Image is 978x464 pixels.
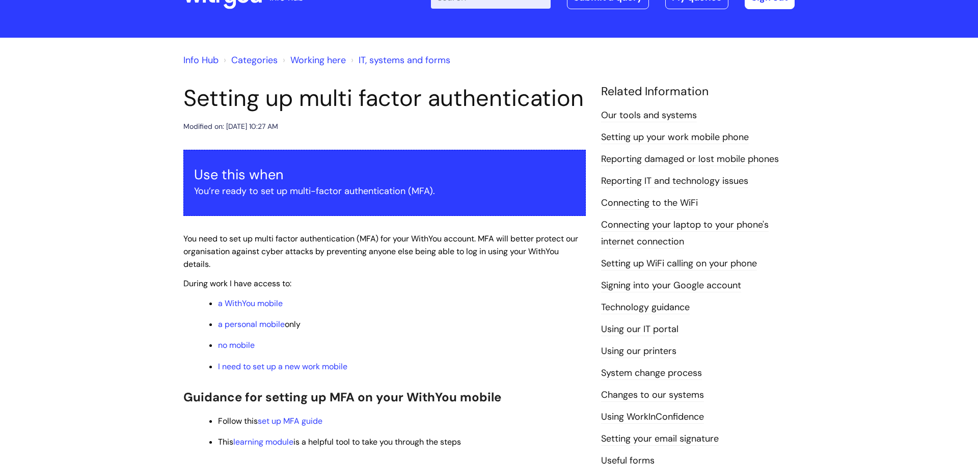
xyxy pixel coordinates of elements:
[601,175,748,188] a: Reporting IT and technology issues
[218,416,322,426] span: Follow this
[601,279,741,292] a: Signing into your Google account
[183,85,586,112] h1: Setting up multi factor authentication
[258,416,322,426] a: set up MFA guide
[183,278,291,289] span: During work I have access to:
[183,233,578,269] span: You need to set up multi factor authentication (MFA) for your WithYou account. MFA will better pr...
[601,109,697,122] a: Our tools and systems
[601,85,795,99] h4: Related Information
[218,361,347,372] a: I need to set up a new work mobile
[183,54,219,66] a: Info Hub
[601,432,719,446] a: Setting your email signature
[601,389,704,402] a: Changes to our systems
[221,52,278,68] li: Solution home
[194,167,575,183] h3: Use this when
[601,219,769,248] a: Connecting your laptop to your phone's internet connection
[218,340,255,350] a: no mobile
[183,389,501,405] span: Guidance for setting up MFA on your WithYou mobile
[601,301,690,314] a: Technology guidance
[194,183,575,199] p: You’re ready to set up multi-factor authentication (MFA).
[218,436,461,447] span: This is a helpful tool to take you through the steps
[348,52,450,68] li: IT, systems and forms
[280,52,346,68] li: Working here
[290,54,346,66] a: Working here
[183,120,278,133] div: Modified on: [DATE] 10:27 AM
[601,411,704,424] a: Using WorkInConfidence
[601,323,678,336] a: Using our IT portal
[601,257,757,270] a: Setting up WiFi calling on your phone
[231,54,278,66] a: Categories
[601,131,749,144] a: Setting up your work mobile phone
[233,436,293,447] a: learning module
[218,298,283,309] a: a WithYou mobile
[601,153,779,166] a: Reporting damaged or lost mobile phones
[601,345,676,358] a: Using our printers
[601,367,702,380] a: System change process
[218,319,301,330] span: only
[218,319,285,330] a: a personal mobile
[601,197,698,210] a: Connecting to the WiFi
[359,54,450,66] a: IT, systems and forms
